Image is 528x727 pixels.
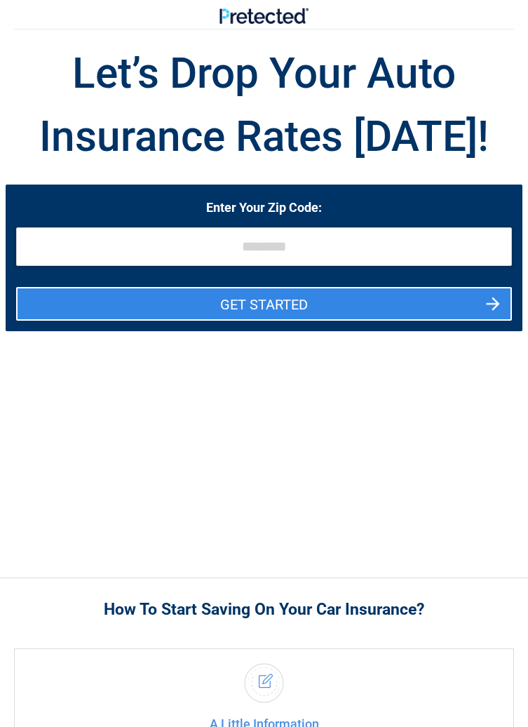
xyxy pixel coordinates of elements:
button: GET STARTED [16,287,512,321]
h2: Let’s Drop Your Auto Insurance Rates [DATE]! [1,42,527,169]
img: Main Logo [219,8,309,24]
h3: How To Start Saving On Your Car Insurance? [11,599,517,620]
h2: Enter Your Zip Code: [16,195,512,212]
